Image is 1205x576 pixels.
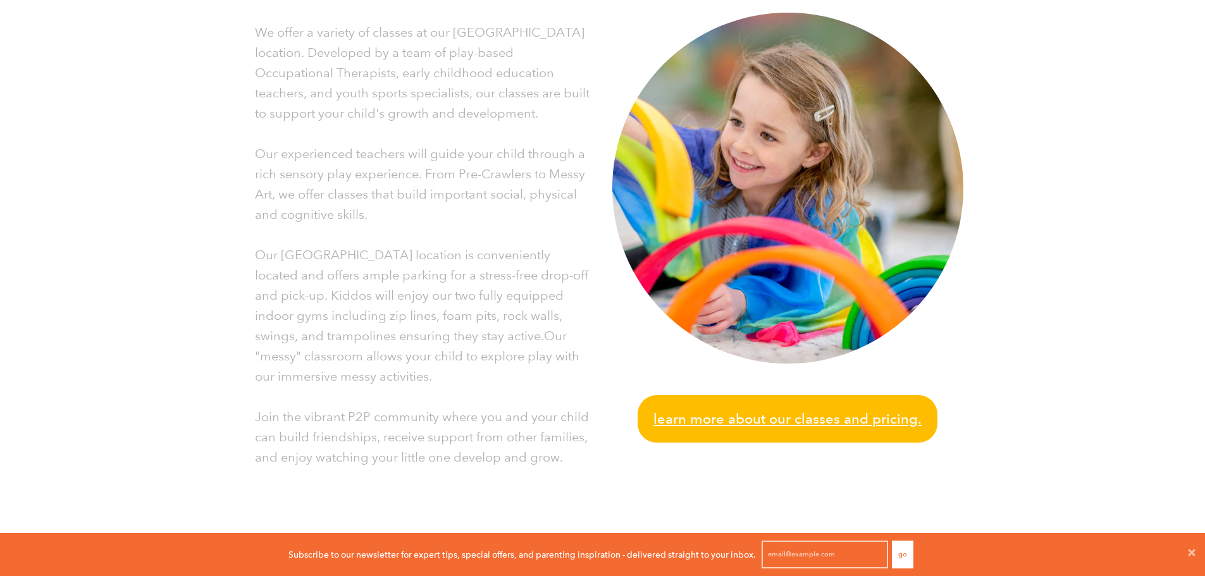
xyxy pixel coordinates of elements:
input: email@example.com [762,541,888,568]
p: Our [GEOGRAPHIC_DATA] location is conveniently located and offers ample parking for a stress-free... [255,245,593,386]
span: Learn more about our classes and pricing. [653,408,922,430]
a: Learn more about our classes and pricing. [638,395,937,443]
button: Go [892,541,913,568]
span: Our "messy" classroom allows your child to explore play with our immersive messy activities. [255,328,579,384]
p: Subscribe to our newsletter for expert tips, special offers, and parenting inspiration - delivere... [288,548,756,561]
p: Our experienced teachers will guide your child through a rich sensory play experience. From Pre-C... [255,144,593,224]
p: We offer a variety of classes at our [GEOGRAPHIC_DATA] location. Developed by a team of play-base... [255,22,593,123]
span: Join the vibrant P2P community where you and your child can build friendships, receive support fr... [255,409,589,465]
